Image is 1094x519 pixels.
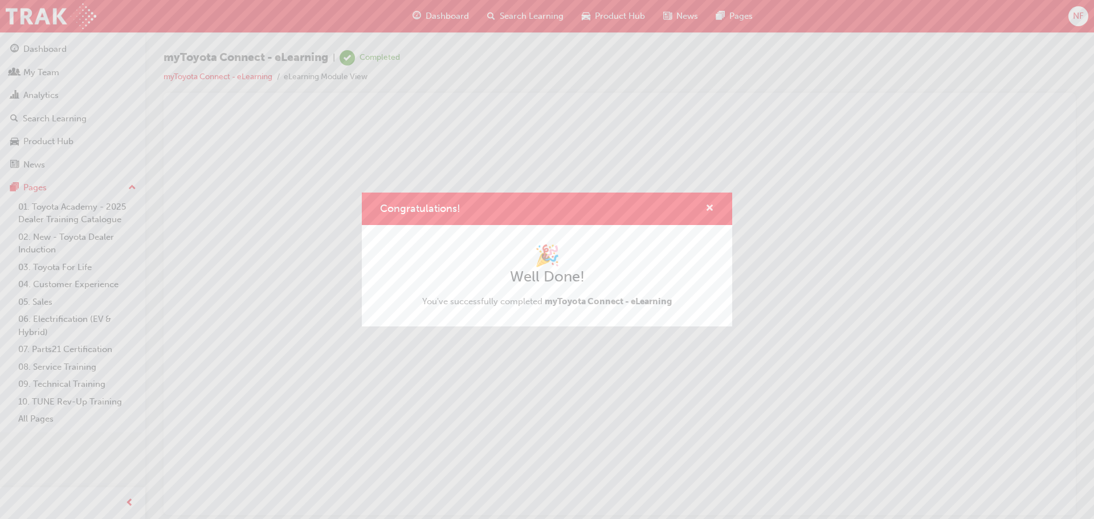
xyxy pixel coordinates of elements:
[545,296,672,307] span: myToyota Connect - eLearning
[705,202,714,216] button: cross-icon
[362,193,732,326] div: Congratulations!
[380,202,460,215] span: Congratulations!
[422,243,672,268] h1: 🎉
[5,171,889,191] div: 👋 Bye!
[705,204,714,214] span: cross-icon
[422,295,672,308] span: You've successfully completed
[5,202,889,215] div: You may now leave this page.
[422,268,672,286] h2: Well Done!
